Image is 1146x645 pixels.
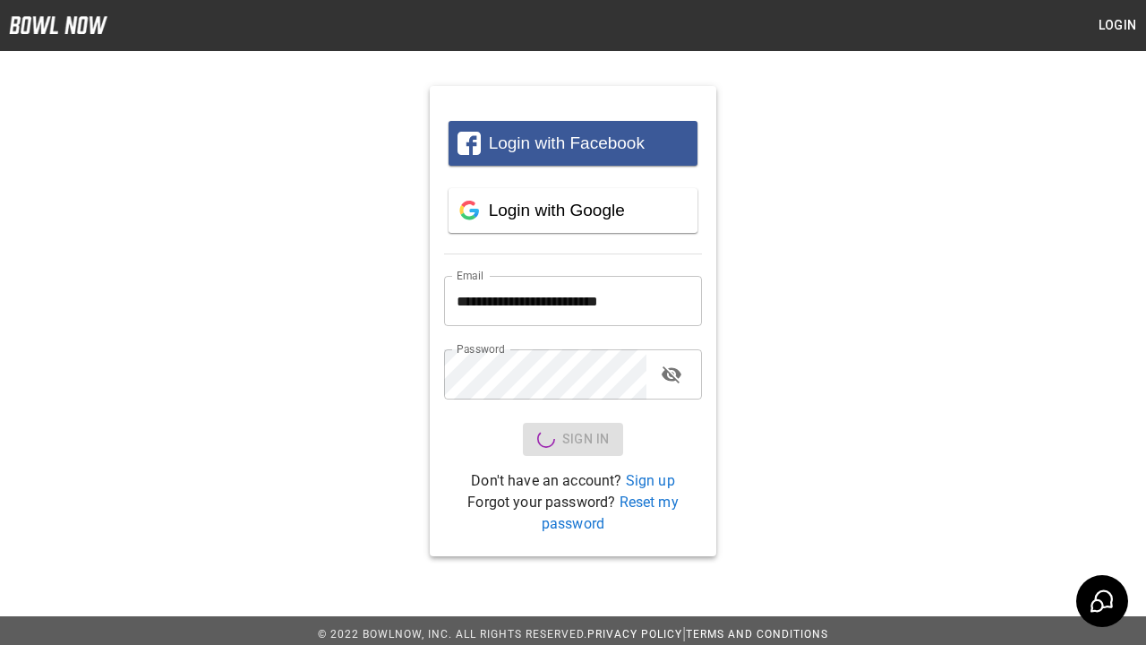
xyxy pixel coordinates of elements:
[654,357,689,392] button: toggle password visibility
[318,628,587,641] span: © 2022 BowlNow, Inc. All Rights Reserved.
[686,628,828,641] a: Terms and Conditions
[449,188,697,233] button: Login with Google
[489,133,645,152] span: Login with Facebook
[444,492,702,535] p: Forgot your password?
[489,201,625,219] span: Login with Google
[9,16,107,34] img: logo
[587,628,682,641] a: Privacy Policy
[1089,9,1146,42] button: Login
[626,472,675,489] a: Sign up
[449,121,697,166] button: Login with Facebook
[444,470,702,492] p: Don't have an account?
[542,494,679,532] a: Reset my password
